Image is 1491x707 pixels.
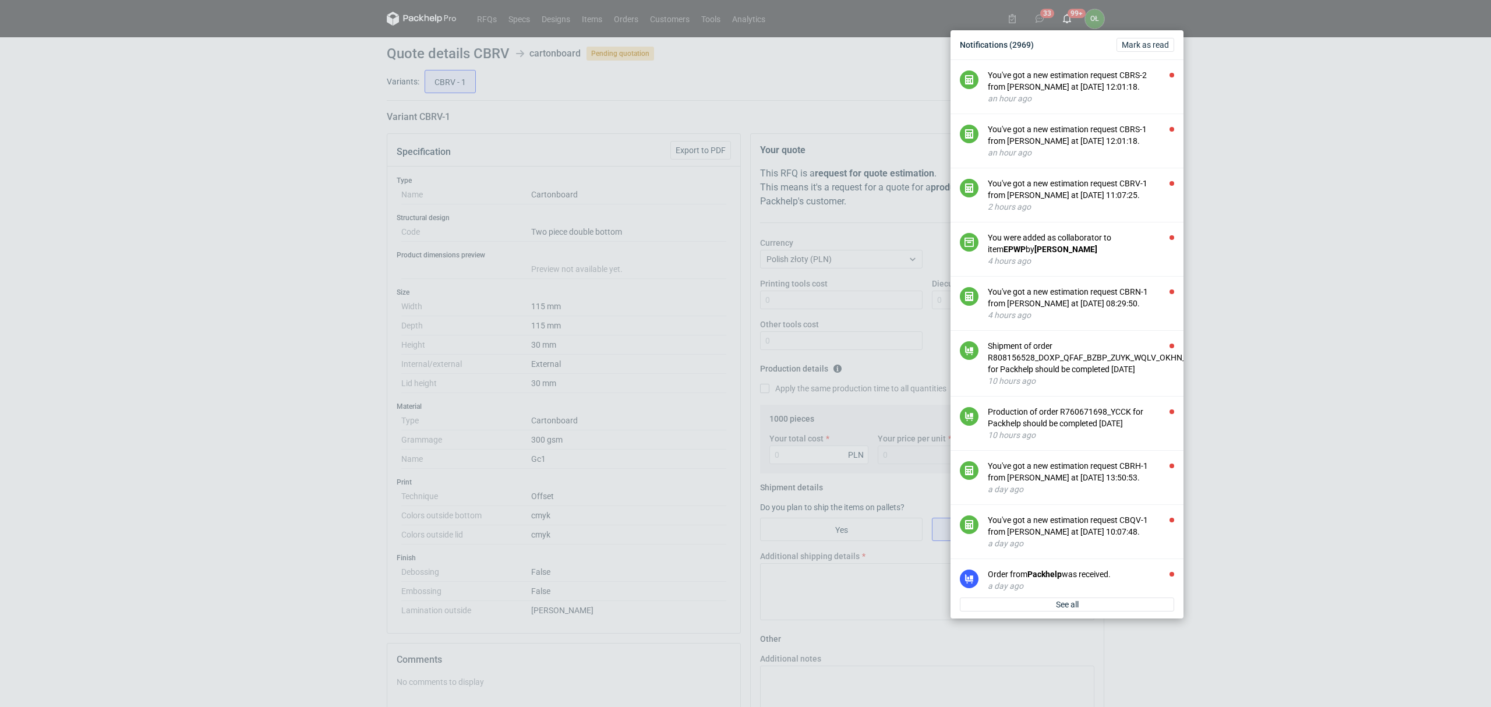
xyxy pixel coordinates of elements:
[1004,245,1026,254] strong: EPWP
[988,69,1174,93] div: You've got a new estimation request CBRS-2 from [PERSON_NAME] at [DATE] 12:01:18.
[988,429,1174,441] div: 10 hours ago
[988,406,1174,441] button: Production of order R760671698_YCCK for Packhelp should be completed [DATE]10 hours ago
[1122,41,1169,49] span: Mark as read
[988,201,1174,213] div: 2 hours ago
[960,598,1174,611] a: See all
[988,147,1174,158] div: an hour ago
[988,255,1174,267] div: 4 hours ago
[988,568,1174,580] div: Order from was received.
[988,483,1174,495] div: a day ago
[988,178,1174,213] button: You've got a new estimation request CBRV-1 from [PERSON_NAME] at [DATE] 11:07:25.2 hours ago
[1034,245,1097,254] strong: [PERSON_NAME]
[988,309,1174,321] div: 4 hours ago
[988,375,1404,387] div: 10 hours ago
[988,340,1404,387] button: Shipment of order R808156528_DOXP_QFAF_BZBP_ZUYK_WQLV_OKHN_JELH_EVFV_FTDR_ZOWV_CHID_YARY_QVFE_PQS...
[988,69,1174,104] button: You've got a new estimation request CBRS-2 from [PERSON_NAME] at [DATE] 12:01:18.an hour ago
[988,340,1404,375] div: Shipment of order R808156528_DOXP_QFAF_BZBP_ZUYK_WQLV_OKHN_JELH_EVFV_FTDR_ZOWV_CHID_YARY_QVFE_PQS...
[988,178,1174,201] div: You've got a new estimation request CBRV-1 from [PERSON_NAME] at [DATE] 11:07:25.
[988,460,1174,495] button: You've got a new estimation request CBRH-1 from [PERSON_NAME] at [DATE] 13:50:53.a day ago
[988,123,1174,158] button: You've got a new estimation request CBRS-1 from [PERSON_NAME] at [DATE] 12:01:18.an hour ago
[988,514,1174,538] div: You've got a new estimation request CBQV-1 from [PERSON_NAME] at [DATE] 10:07:48.
[988,568,1174,592] button: Order fromPackhelpwas received.a day ago
[988,232,1174,255] div: You were added as collaborator to item by
[988,460,1174,483] div: You've got a new estimation request CBRH-1 from [PERSON_NAME] at [DATE] 13:50:53.
[988,93,1174,104] div: an hour ago
[988,232,1174,267] button: You were added as collaborator to itemEPWPby[PERSON_NAME]4 hours ago
[988,123,1174,147] div: You've got a new estimation request CBRS-1 from [PERSON_NAME] at [DATE] 12:01:18.
[1027,570,1062,579] strong: Packhelp
[988,580,1174,592] div: a day ago
[1117,38,1174,52] button: Mark as read
[955,35,1179,55] div: Notifications (2969)
[988,538,1174,549] div: a day ago
[988,286,1174,321] button: You've got a new estimation request CBRN-1 from [PERSON_NAME] at [DATE] 08:29:50.4 hours ago
[988,286,1174,309] div: You've got a new estimation request CBRN-1 from [PERSON_NAME] at [DATE] 08:29:50.
[988,514,1174,549] button: You've got a new estimation request CBQV-1 from [PERSON_NAME] at [DATE] 10:07:48.a day ago
[1056,600,1079,609] span: See all
[988,406,1174,429] div: Production of order R760671698_YCCK for Packhelp should be completed [DATE]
